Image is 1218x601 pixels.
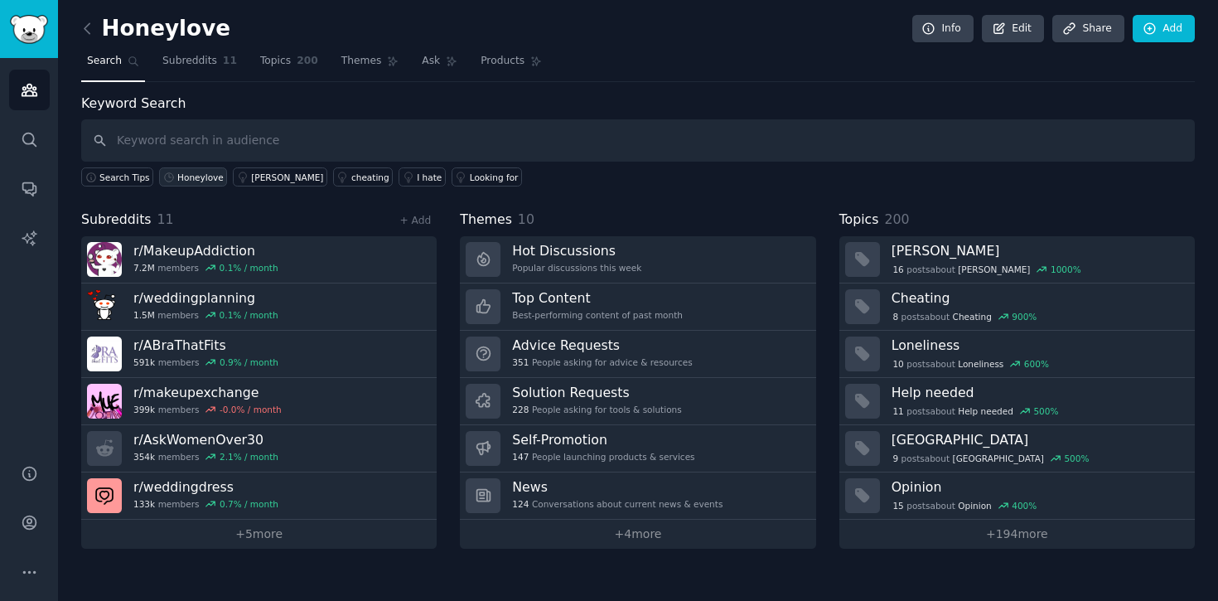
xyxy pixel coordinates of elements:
[982,15,1044,43] a: Edit
[81,119,1195,162] input: Keyword search in audience
[99,172,150,183] span: Search Tips
[839,378,1195,425] a: Help needed11postsaboutHelp needed500%
[157,48,243,82] a: Subreddits11
[81,425,437,473] a: r/AskWomenOver30354kmembers2.1% / month
[892,405,903,417] span: 11
[133,356,155,368] span: 591k
[892,478,1183,496] h3: Opinion
[839,331,1195,378] a: Loneliness10postsaboutLoneliness600%
[892,356,1051,371] div: post s about
[133,242,278,259] h3: r/ MakeupAddiction
[958,264,1030,275] span: [PERSON_NAME]
[81,167,153,187] button: Search Tips
[892,309,1038,324] div: post s about
[1012,500,1037,511] div: 400 %
[953,311,992,322] span: Cheating
[460,425,815,473] a: Self-Promotion147People launching products & services
[133,404,282,415] div: members
[892,358,903,370] span: 10
[1024,358,1049,370] div: 600 %
[892,498,1038,513] div: post s about
[460,210,512,230] span: Themes
[81,520,437,549] a: +5more
[220,451,278,463] div: 2.1 % / month
[254,48,324,82] a: Topics200
[81,236,437,284] a: r/MakeupAddiction7.2Mmembers0.1% / month
[892,500,903,511] span: 15
[220,309,278,321] div: 0.1 % / month
[133,498,278,510] div: members
[133,431,278,448] h3: r/ AskWomenOver30
[470,172,519,183] div: Looking for
[1051,264,1081,275] div: 1000 %
[133,337,278,354] h3: r/ ABraThatFits
[133,262,278,274] div: members
[133,478,278,496] h3: r/ weddingdress
[512,309,683,321] div: Best-performing content of past month
[958,500,992,511] span: Opinion
[220,404,282,415] div: -0.0 % / month
[1012,311,1037,322] div: 900 %
[81,473,437,520] a: r/weddingdress133kmembers0.7% / month
[87,337,122,371] img: ABraThatFits
[87,54,122,69] span: Search
[892,337,1183,354] h3: Loneliness
[839,473,1195,520] a: Opinion15postsaboutOpinion400%
[512,451,529,463] span: 147
[133,498,155,510] span: 133k
[512,262,641,274] div: Popular discussions this week
[1064,453,1089,464] div: 500 %
[512,451,694,463] div: People launching products & services
[10,15,48,44] img: GummySearch logo
[512,384,681,401] h3: Solution Requests
[233,167,327,187] a: [PERSON_NAME]
[892,264,903,275] span: 16
[162,54,217,69] span: Subreddits
[460,520,815,549] a: +4more
[341,54,382,69] span: Themes
[336,48,405,82] a: Themes
[512,356,692,368] div: People asking for advice & resources
[512,404,681,415] div: People asking for tools & solutions
[133,309,278,321] div: members
[81,16,230,42] h2: Honeylove
[1052,15,1124,43] a: Share
[460,236,815,284] a: Hot DiscussionsPopular discussions this week
[512,498,529,510] span: 124
[260,54,291,69] span: Topics
[460,473,815,520] a: News124Conversations about current news & events
[220,356,278,368] div: 0.9 % / month
[251,172,323,183] div: [PERSON_NAME]
[220,498,278,510] div: 0.7 % / month
[87,242,122,277] img: MakeupAddiction
[87,289,122,324] img: weddingplanning
[958,358,1003,370] span: Loneliness
[481,54,524,69] span: Products
[460,331,815,378] a: Advice Requests351People asking for advice & resources
[1033,405,1058,417] div: 500 %
[399,167,446,187] a: I hate
[87,478,122,513] img: weddingdress
[133,289,278,307] h3: r/ weddingplanning
[839,425,1195,473] a: [GEOGRAPHIC_DATA]9postsabout[GEOGRAPHIC_DATA]500%
[157,211,174,227] span: 11
[223,54,237,69] span: 11
[133,384,282,401] h3: r/ makeupexchange
[892,384,1183,401] h3: Help needed
[460,378,815,425] a: Solution Requests228People asking for tools & solutions
[460,284,815,331] a: Top ContentBest-performing content of past month
[512,478,723,496] h3: News
[839,284,1195,331] a: Cheating8postsaboutCheating900%
[81,331,437,378] a: r/ABraThatFits591kmembers0.9% / month
[422,54,440,69] span: Ask
[81,284,437,331] a: r/weddingplanning1.5Mmembers0.1% / month
[884,211,909,227] span: 200
[81,48,145,82] a: Search
[512,337,692,354] h3: Advice Requests
[220,262,278,274] div: 0.1 % / month
[351,172,389,183] div: cheating
[892,311,898,322] span: 8
[333,167,393,187] a: cheating
[512,289,683,307] h3: Top Content
[133,404,155,415] span: 399k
